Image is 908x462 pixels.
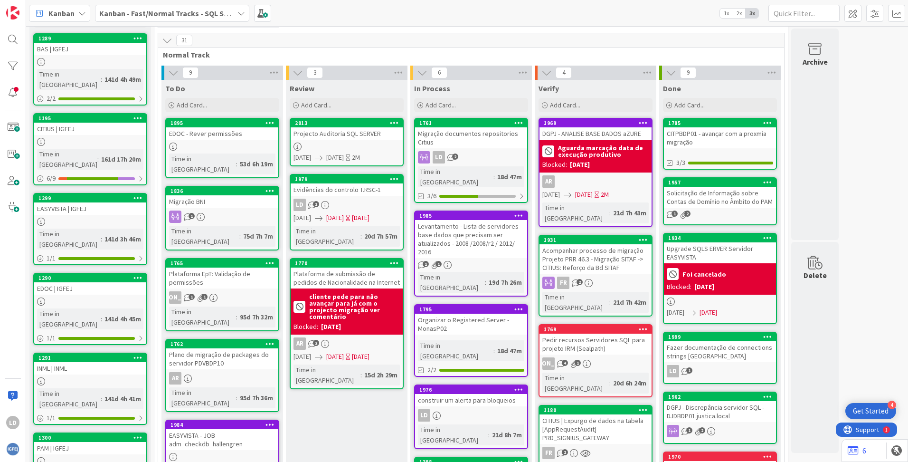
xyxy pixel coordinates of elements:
div: Pedir recursos Servidores SQL para projeto IRM (Sealpath) [539,334,652,355]
div: 1979 [295,176,403,183]
div: INML | INML [34,362,146,375]
span: : [485,277,486,288]
span: 3/3 [676,158,685,168]
b: Foi cancelado [682,271,726,278]
div: 1769 [544,326,652,333]
b: cliente pede para não avançar para já com o projecto migração ver comentário [309,293,400,320]
div: Projecto Auditoria SQL SERVER [291,127,403,140]
div: 141d 4h 41m [102,394,143,404]
div: [DATE] [321,322,341,332]
div: Open Get Started checklist, remaining modules: 4 [845,403,896,419]
div: 1969 [539,119,652,127]
div: CITIUS | Expurgo de dados na tabela [AppRequestAudit] PRD_SIGNIUS_GATEWAY [539,414,652,444]
div: 161d 17h 20m [99,154,143,164]
div: Time in [GEOGRAPHIC_DATA] [293,365,360,385]
div: 1795 [419,306,527,313]
div: Levantamento - Lista de servidores base dados que precisam ser atualizados - 2008 /2008/r2 / 2012... [415,220,527,258]
div: AR [293,337,306,350]
div: 1985 [419,212,527,219]
div: 1195 [34,114,146,123]
div: [DATE] [352,352,369,362]
div: DGPJ - ANALISE BASE DADOS aZURE [539,127,652,140]
span: 2 [699,427,705,433]
div: [PERSON_NAME] [166,291,278,304]
div: FR [557,277,569,289]
span: [DATE] [667,308,684,318]
span: 1 [575,360,581,366]
div: 2M [352,153,360,163]
span: Normal Track [163,50,772,59]
div: 1765 [166,259,278,268]
div: 1999 [668,334,776,340]
div: Time in [GEOGRAPHIC_DATA] [542,373,609,394]
div: 1761Migração documentos repositorios Citius [415,119,527,148]
div: CITIUS | IGFEJ [34,123,146,135]
span: : [360,370,362,380]
div: 1300PAM | IGFEJ [34,433,146,454]
div: 1931 [539,236,652,244]
span: : [101,394,102,404]
div: 1962 [664,393,776,401]
span: 1 [423,261,429,267]
div: LD [667,365,679,377]
div: Solicitação de Informação sobre Contas de Domínio no Âmbito do PAM [664,187,776,208]
div: AR [539,175,652,188]
div: 141d 4h 45m [102,314,143,324]
div: 1985 [415,212,527,220]
div: 1761 [415,119,527,127]
span: [DATE] [293,153,311,163]
span: 1 [189,213,195,219]
div: 2/2 [34,93,146,105]
div: 1976 [419,386,527,393]
div: 18d 47m [495,172,524,182]
div: LD [293,199,306,211]
div: 1979 [291,175,403,183]
div: 1195 [38,115,146,122]
div: 1769Pedir recursos Servidores SQL para projeto IRM (Sealpath) [539,325,652,355]
div: EASYVISTA - JOB adm_checkdb_hallengren [166,429,278,450]
div: 1895 [170,120,278,126]
div: construir um alerta para bloqueios [415,394,527,406]
div: LD [291,199,403,211]
div: 1976construir um alerta para bloqueios [415,385,527,406]
div: BAS | IGFEJ [34,43,146,55]
div: LD [415,151,527,164]
div: 1762 [170,341,278,347]
div: 21d 7h 42m [611,297,649,308]
div: [PERSON_NAME] [539,357,652,370]
div: EDOC | IGFEJ [34,282,146,295]
div: Plataforma de submissão de pedidos de Nacionalidade na Internet [291,268,403,289]
div: FR [539,447,652,459]
div: 2013 [295,120,403,126]
div: 1761 [419,120,527,126]
div: 1934 [664,234,776,242]
div: Acompanhar processo de migração Projeto PRR 46.3 - Migração SITAF -> CITIUS: Reforço da Bd SITAF [539,244,652,274]
div: Plano de migração de packages do servidor PDVBDP10 [166,348,278,369]
div: 1931 [544,237,652,243]
div: 1289 [34,34,146,43]
div: LD [433,151,445,164]
div: Time in [GEOGRAPHIC_DATA] [37,229,101,250]
div: 1180 [539,406,652,414]
span: : [239,231,241,241]
b: Aguarda marcação data de execução produtivo [558,144,649,158]
b: Kanban - Fast/Normal Tracks - SQL SERVER [99,9,246,18]
span: [DATE] [542,190,560,200]
span: 3/6 [427,191,436,201]
div: 1962DGPJ - Discrepância servidor SQL - DJDBDP01.justica.local [664,393,776,422]
div: 1836 [166,187,278,195]
span: To Do [165,84,185,93]
div: 75d 7h 7m [241,231,275,241]
span: [DATE] [326,352,344,362]
span: Support [20,1,43,13]
div: 1931Acompanhar processo de migração Projeto PRR 46.3 - Migração SITAF -> CITIUS: Reforço da Bd SITAF [539,236,652,274]
div: 1762 [166,340,278,348]
div: Evidências do controlo T.RSC-1 [291,183,403,196]
span: 1 / 1 [47,253,56,263]
div: Organizar o Registered Server - MonasP02 [415,314,527,335]
div: Plataforma EpT: Validação de permissões [166,268,278,289]
div: 1765 [170,260,278,267]
span: 1 / 1 [47,413,56,423]
div: Fazer documentação de connections strings [GEOGRAPHIC_DATA] [664,341,776,362]
div: 1785CITPBDP01 - avançar com a proxmia migração [664,119,776,148]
